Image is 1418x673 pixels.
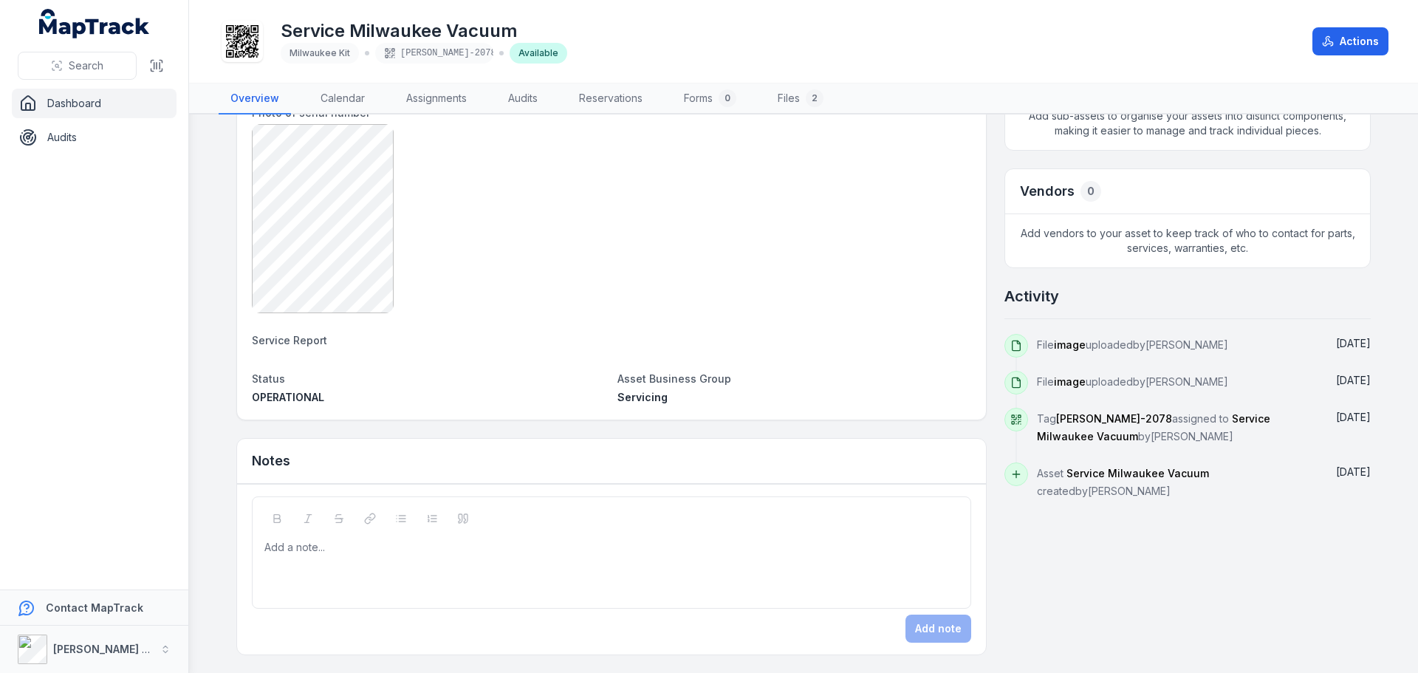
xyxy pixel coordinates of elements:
[1336,374,1371,386] time: 6/20/2025, 10:06:06 AM
[39,9,150,38] a: MapTrack
[567,83,654,115] a: Reservations
[1020,181,1075,202] h3: Vendors
[1005,214,1370,267] span: Add vendors to your asset to keep track of who to contact for parts, services, warranties, etc.
[53,643,156,655] strong: [PERSON_NAME] Air
[1005,97,1370,150] span: Add sub-assets to organise your assets into distinct components, making it easier to manage and t...
[719,89,736,107] div: 0
[806,89,823,107] div: 2
[1004,286,1059,307] h2: Activity
[1336,374,1371,386] span: [DATE]
[375,43,493,64] div: [PERSON_NAME]-2078
[1054,375,1086,388] span: image
[12,123,177,152] a: Audits
[1066,467,1209,479] span: Service Milwaukee Vacuum
[252,451,290,471] h3: Notes
[18,52,137,80] button: Search
[496,83,549,115] a: Audits
[1312,27,1388,55] button: Actions
[1336,465,1371,478] span: [DATE]
[309,83,377,115] a: Calendar
[252,391,324,403] span: OPERATIONAL
[510,43,567,64] div: Available
[1336,337,1371,349] span: [DATE]
[1336,465,1371,478] time: 6/20/2025, 10:05:01 AM
[617,391,668,403] span: Servicing
[1056,412,1172,425] span: [PERSON_NAME]-2078
[12,89,177,118] a: Dashboard
[766,83,835,115] a: Files2
[1037,412,1270,443] span: Tag assigned to by [PERSON_NAME]
[252,372,285,385] span: Status
[672,83,748,115] a: Forms0
[1336,411,1371,423] time: 6/20/2025, 10:05:02 AM
[1336,337,1371,349] time: 6/20/2025, 10:06:38 AM
[617,372,731,385] span: Asset Business Group
[290,47,350,58] span: Milwaukee Kit
[252,334,327,346] span: Service Report
[1037,338,1228,351] span: File uploaded by [PERSON_NAME]
[69,58,103,73] span: Search
[46,601,143,614] strong: Contact MapTrack
[1336,411,1371,423] span: [DATE]
[394,83,479,115] a: Assignments
[1037,467,1209,497] span: Asset created by [PERSON_NAME]
[1080,181,1101,202] div: 0
[281,19,567,43] h1: Service Milwaukee Vacuum
[1037,375,1228,388] span: File uploaded by [PERSON_NAME]
[1054,338,1086,351] span: image
[219,83,291,115] a: Overview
